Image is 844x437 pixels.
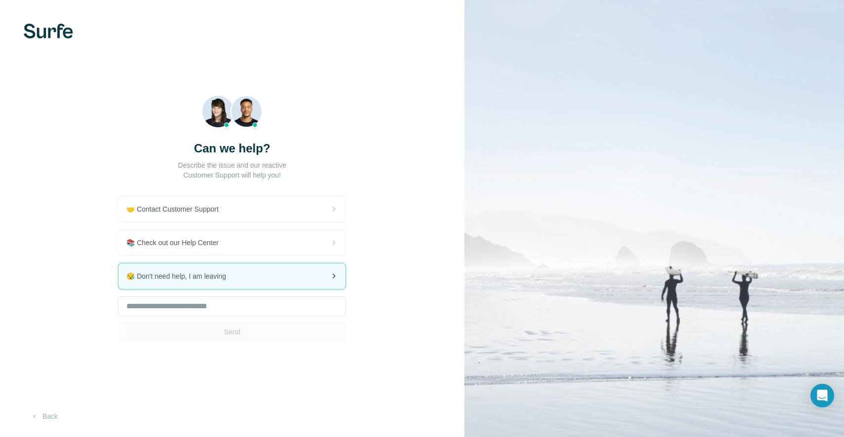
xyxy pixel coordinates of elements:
img: Beach Photo [202,95,263,132]
img: Surfe's logo [24,24,73,38]
div: Open Intercom Messenger [810,384,834,407]
p: Customer Support will help you! [183,170,281,180]
p: Describe the issue and our reactive [178,160,286,170]
h3: Can we help? [194,141,270,156]
span: 🤝 Contact Customer Support [126,204,227,214]
span: 📚 Check out our Help Center [126,238,227,248]
button: Back [24,407,65,425]
span: 😪 Don't need help, I am leaving [126,271,234,281]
